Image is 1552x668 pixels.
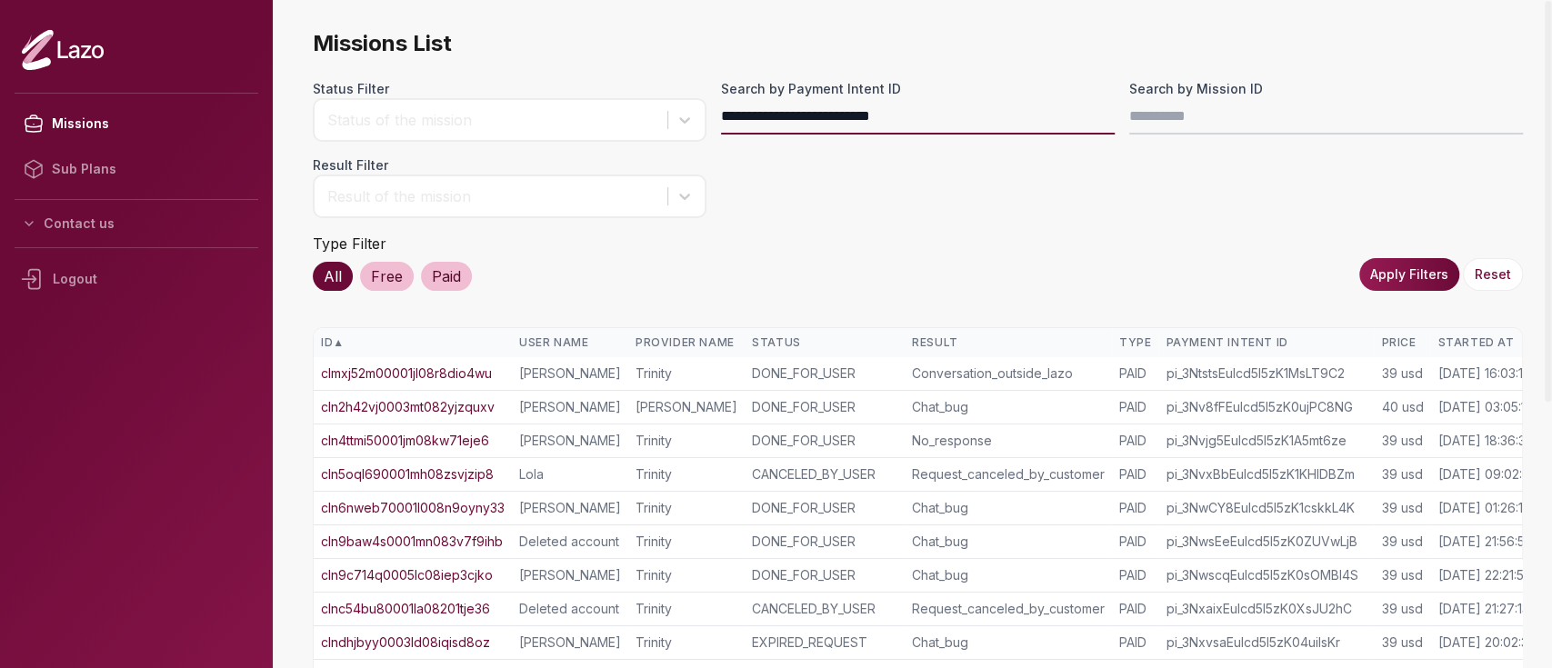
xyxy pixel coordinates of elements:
div: Free [360,262,414,291]
label: Search by Mission ID [1129,80,1523,98]
div: No_response [912,432,1105,450]
div: 39 usd [1381,566,1423,584]
div: [DATE] 21:56:59 [1437,533,1532,551]
div: Trinity [636,465,737,484]
div: Trinity [636,566,737,584]
div: DONE_FOR_USER [752,533,897,551]
div: Trinity [636,633,737,652]
div: All [313,262,353,291]
div: 39 usd [1381,499,1423,517]
div: DONE_FOR_USER [752,566,897,584]
div: 39 usd [1381,600,1423,618]
label: Result Filter [313,156,706,174]
div: Status [752,335,897,350]
div: [PERSON_NAME] [519,398,621,416]
div: ID [321,335,505,350]
div: Result [912,335,1105,350]
div: Deleted account [519,600,621,618]
div: 40 usd [1381,398,1423,416]
a: Missions [15,101,258,146]
div: [PERSON_NAME] [519,633,621,652]
div: EXPIRED_REQUEST [752,633,897,652]
div: Request_canceled_by_customer [912,600,1105,618]
span: ▲ [333,335,344,350]
div: PAID [1119,398,1151,416]
div: [DATE] 21:27:13 [1437,600,1528,618]
a: Sub Plans [15,146,258,192]
div: Chat_bug [912,533,1105,551]
div: [DATE] 20:02:35 [1437,633,1535,652]
div: PAID [1119,533,1151,551]
div: Status of the mission [327,109,658,131]
div: PAID [1119,465,1151,484]
div: PAID [1119,499,1151,517]
div: CANCELED_BY_USER [752,600,897,618]
div: Trinity [636,364,737,383]
button: Apply Filters [1359,258,1459,291]
div: Request_canceled_by_customer [912,465,1105,484]
div: DONE_FOR_USER [752,398,897,416]
div: User Name [519,335,621,350]
div: Trinity [636,499,737,517]
div: [PERSON_NAME] [636,398,737,416]
div: Chat_bug [912,398,1105,416]
div: pi_3NwsEeEulcd5I5zK0ZUVwLjB [1166,533,1367,551]
div: [PERSON_NAME] [519,499,621,517]
label: Status Filter [313,80,706,98]
label: Search by Payment Intent ID [721,80,1115,98]
div: pi_3NwCY8Eulcd5I5zK1cskkL4K [1166,499,1367,517]
div: PAID [1119,633,1151,652]
div: Chat_bug [912,499,1105,517]
div: DONE_FOR_USER [752,432,897,450]
div: Trinity [636,432,737,450]
div: Logout [15,255,258,303]
a: cln4ttmi50001jm08kw71eje6 [321,432,489,450]
div: [DATE] 16:03:10 [1437,364,1530,383]
div: [DATE] 18:36:35 [1437,432,1532,450]
div: Provider Name [636,335,737,350]
div: Trinity [636,600,737,618]
div: PAID [1119,432,1151,450]
div: 39 usd [1381,364,1423,383]
div: PAID [1119,364,1151,383]
div: pi_3NwscqEulcd5I5zK0sOMBI4S [1166,566,1367,584]
div: Price [1381,335,1423,350]
div: 39 usd [1381,465,1423,484]
div: 39 usd [1381,432,1423,450]
div: Lola [519,465,621,484]
a: cln2h42vj0003mt082yjzquxv [321,398,495,416]
div: pi_3Nv8fFEulcd5I5zK0ujPC8NG [1166,398,1367,416]
div: Chat_bug [912,633,1105,652]
div: pi_3NxvsaEulcd5I5zK04uiIsKr [1166,633,1367,652]
div: pi_3NtstsEulcd5I5zK1MsLT9C2 [1166,364,1367,383]
div: Payment Intent ID [1166,335,1367,350]
div: Paid [421,262,472,291]
div: Deleted account [519,533,621,551]
a: cln6nweb70001l008n9oyny33 [321,499,505,517]
div: 39 usd [1381,533,1423,551]
div: Type [1119,335,1151,350]
div: Result of the mission [327,185,658,207]
a: clnc54bu80001la08201tje36 [321,600,490,618]
div: Trinity [636,533,737,551]
a: cln9baw4s0001mn083v7f9ihb [321,533,503,551]
div: [PERSON_NAME] [519,566,621,584]
div: pi_3Nvjg5Eulcd5I5zK1A5mt6ze [1166,432,1367,450]
a: cln9c714q0005lc08iep3cjko [321,566,493,584]
div: [DATE] 22:21:58 [1437,566,1531,584]
div: [DATE] 03:05:15 [1437,398,1532,416]
label: Type Filter [313,234,386,253]
a: clmxj52m00001jl08r8dio4wu [321,364,492,383]
button: Reset [1463,258,1523,291]
div: PAID [1119,600,1151,618]
div: CANCELED_BY_USER [752,465,897,484]
div: pi_3NxaixEulcd5I5zK0XsJU2hC [1166,600,1367,618]
div: DONE_FOR_USER [752,499,897,517]
div: Chat_bug [912,566,1105,584]
div: 39 usd [1381,633,1423,652]
div: [PERSON_NAME] [519,364,621,383]
div: DONE_FOR_USER [752,364,897,383]
div: [DATE] 09:02:01 [1437,465,1534,484]
div: Started At [1437,335,1536,350]
div: [DATE] 01:26:19 [1437,499,1530,517]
